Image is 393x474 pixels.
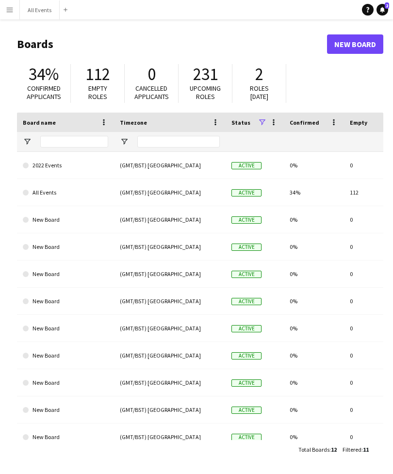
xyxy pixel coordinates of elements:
span: 0 [147,64,156,85]
div: : [298,440,337,459]
span: Board name [23,119,56,126]
span: Active [231,325,262,332]
span: 12 [331,446,337,453]
span: 112 [85,64,110,85]
button: Open Filter Menu [120,137,129,146]
div: (GMT/BST) [GEOGRAPHIC_DATA] [114,288,226,314]
span: Active [231,434,262,441]
div: 0% [284,342,344,369]
span: Confirmed applicants [27,84,61,101]
span: Filtered [343,446,361,453]
div: 0% [284,206,344,233]
a: 2 [377,4,388,16]
input: Timezone Filter Input [137,136,220,147]
div: 0% [284,424,344,450]
span: Active [231,407,262,414]
input: Board name Filter Input [40,136,108,147]
button: All Events [20,0,60,19]
div: 0% [284,396,344,423]
a: All Events [23,179,108,206]
span: Confirmed [290,119,319,126]
div: 0% [284,233,344,260]
span: Active [231,271,262,278]
div: (GMT/BST) [GEOGRAPHIC_DATA] [114,206,226,233]
div: 34% [284,179,344,206]
span: Active [231,216,262,224]
h1: Boards [17,37,327,51]
div: : [343,440,369,459]
a: New Board [23,342,108,369]
div: 0% [284,315,344,342]
div: (GMT/BST) [GEOGRAPHIC_DATA] [114,152,226,179]
span: Active [231,162,262,169]
div: (GMT/BST) [GEOGRAPHIC_DATA] [114,179,226,206]
a: New Board [23,261,108,288]
div: (GMT/BST) [GEOGRAPHIC_DATA] [114,315,226,342]
span: Active [231,244,262,251]
a: New Board [23,206,108,233]
span: Active [231,298,262,305]
div: 0% [284,152,344,179]
span: Timezone [120,119,147,126]
span: Empty roles [88,84,107,101]
a: New Board [23,396,108,424]
span: Roles [DATE] [250,84,269,101]
div: (GMT/BST) [GEOGRAPHIC_DATA] [114,369,226,396]
span: Upcoming roles [190,84,221,101]
span: 2 [255,64,263,85]
a: New Board [23,424,108,451]
button: Open Filter Menu [23,137,32,146]
span: Status [231,119,250,126]
div: (GMT/BST) [GEOGRAPHIC_DATA] [114,424,226,450]
span: Empty [350,119,367,126]
a: New Board [23,233,108,261]
div: 0% [284,261,344,287]
span: Active [231,379,262,387]
div: (GMT/BST) [GEOGRAPHIC_DATA] [114,342,226,369]
span: 231 [193,64,218,85]
span: Cancelled applicants [134,84,169,101]
span: 11 [363,446,369,453]
span: Active [231,189,262,196]
div: 0% [284,288,344,314]
a: New Board [23,288,108,315]
div: (GMT/BST) [GEOGRAPHIC_DATA] [114,396,226,423]
a: 2022 Events [23,152,108,179]
div: 0% [284,369,344,396]
a: New Board [23,315,108,342]
span: 2 [385,2,389,9]
span: Total Boards [298,446,329,453]
div: (GMT/BST) [GEOGRAPHIC_DATA] [114,233,226,260]
a: New Board [23,369,108,396]
div: (GMT/BST) [GEOGRAPHIC_DATA] [114,261,226,287]
span: Active [231,352,262,360]
a: New Board [327,34,383,54]
span: 34% [29,64,59,85]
